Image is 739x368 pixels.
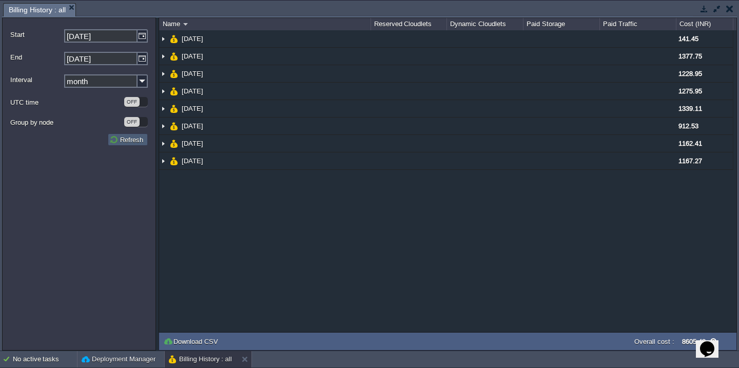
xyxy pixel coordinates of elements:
[10,52,63,63] label: End
[170,48,178,65] img: AMDAwAAAACH5BAEAAAAALAAAAAABAAEAAAICRAEAOw==
[159,100,167,117] img: AMDAwAAAACH5BAEAAAAALAAAAAABAAEAAAICRAEAOw==
[124,97,140,107] div: OFF
[678,140,702,147] span: 1162.41
[82,354,155,364] button: Deployment Manager
[524,18,599,30] div: Paid Storage
[163,337,221,346] button: Download CSV
[181,104,205,113] a: [DATE]
[10,29,63,40] label: Start
[372,18,447,30] div: Reserved Cloudlets
[677,18,733,30] div: Cost (INR)
[9,4,66,16] span: Billing History : all
[10,117,123,128] label: Group by node
[159,30,167,47] img: AMDAwAAAACH5BAEAAAAALAAAAAABAAEAAAICRAEAOw==
[448,18,523,30] div: Dynamic Cloudlets
[170,135,178,152] img: AMDAwAAAACH5BAEAAAAALAAAAAABAAEAAAICRAEAOw==
[181,157,205,165] a: [DATE]
[682,338,706,345] label: 8605.43
[678,70,702,78] span: 1228.95
[109,135,146,144] button: Refresh
[170,65,178,82] img: AMDAwAAAACH5BAEAAAAALAAAAAABAAEAAAICRAEAOw==
[678,157,702,165] span: 1167.27
[170,83,178,100] img: AMDAwAAAACH5BAEAAAAALAAAAAABAAEAAAICRAEAOw==
[170,152,178,169] img: AMDAwAAAACH5BAEAAAAALAAAAAABAAEAAAICRAEAOw==
[159,65,167,82] img: AMDAwAAAACH5BAEAAAAALAAAAAABAAEAAAICRAEAOw==
[600,18,676,30] div: Paid Traffic
[634,338,674,345] label: Overall cost :
[160,18,371,30] div: Name
[181,122,205,130] a: [DATE]
[181,52,205,61] a: [DATE]
[183,23,188,26] img: AMDAwAAAACH5BAEAAAAALAAAAAABAAEAAAICRAEAOw==
[170,30,178,47] img: AMDAwAAAACH5BAEAAAAALAAAAAABAAEAAAICRAEAOw==
[678,122,698,130] span: 912.53
[678,35,698,43] span: 141.45
[10,97,123,108] label: UTC time
[181,139,205,148] a: [DATE]
[159,135,167,152] img: AMDAwAAAACH5BAEAAAAALAAAAAABAAEAAAICRAEAOw==
[678,105,702,112] span: 1339.11
[678,87,702,95] span: 1275.95
[159,152,167,169] img: AMDAwAAAACH5BAEAAAAALAAAAAABAAEAAAICRAEAOw==
[678,52,702,60] span: 1377.75
[10,74,63,85] label: Interval
[181,34,205,43] a: [DATE]
[170,118,178,134] img: AMDAwAAAACH5BAEAAAAALAAAAAABAAEAAAICRAEAOw==
[696,327,729,358] iframe: chat widget
[159,118,167,134] img: AMDAwAAAACH5BAEAAAAALAAAAAABAAEAAAICRAEAOw==
[181,69,205,78] a: [DATE]
[159,48,167,65] img: AMDAwAAAACH5BAEAAAAALAAAAAABAAEAAAICRAEAOw==
[169,354,232,364] button: Billing History : all
[13,351,77,367] div: No active tasks
[124,117,140,127] div: OFF
[181,87,205,95] a: [DATE]
[159,83,167,100] img: AMDAwAAAACH5BAEAAAAALAAAAAABAAEAAAICRAEAOw==
[170,100,178,117] img: AMDAwAAAACH5BAEAAAAALAAAAAABAAEAAAICRAEAOw==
